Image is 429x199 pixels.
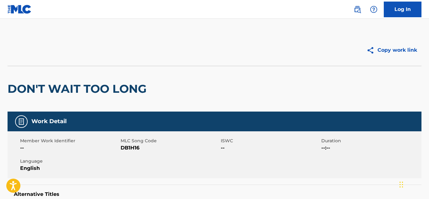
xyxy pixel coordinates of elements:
[351,3,364,16] a: Public Search
[121,138,220,144] span: MLC Song Code
[121,144,220,152] span: DB1H16
[370,6,377,13] img: help
[362,42,421,58] button: Copy work link
[354,6,361,13] img: search
[20,165,119,172] span: English
[398,169,429,199] iframe: Chat Widget
[221,144,320,152] span: --
[367,46,377,54] img: Copy work link
[20,158,119,165] span: Language
[14,191,415,197] h5: Alternative Titles
[367,3,380,16] div: Help
[8,5,32,14] img: MLC Logo
[20,144,119,152] span: --
[20,138,119,144] span: Member Work Identifier
[8,82,150,96] h2: DON'T WAIT TOO LONG
[18,118,25,125] img: Work Detail
[321,144,420,152] span: --:--
[384,2,421,17] a: Log In
[399,175,403,194] div: Drag
[221,138,320,144] span: ISWC
[31,118,67,125] h5: Work Detail
[321,138,420,144] span: Duration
